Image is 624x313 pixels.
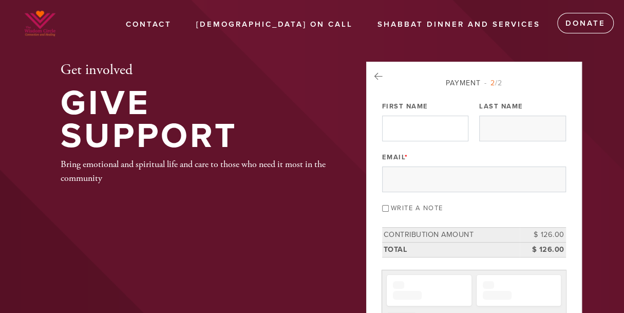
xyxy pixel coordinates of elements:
[490,79,495,87] span: 2
[61,157,333,185] div: Bring emotional and spiritual life and care to those who need it most in the community
[61,62,333,79] h2: Get involved
[61,87,333,153] h1: Give Support
[391,204,443,212] label: Write a note
[405,153,408,161] span: This field is required.
[520,228,566,243] td: $ 126.00
[188,15,361,34] a: [DEMOGRAPHIC_DATA] On Call
[118,15,179,34] a: Contact
[557,13,614,33] a: Donate
[484,79,502,87] span: /2
[382,102,428,111] label: First Name
[382,242,520,257] td: Total
[15,5,65,42] img: WhatsApp%20Image%202025-03-14%20at%2002.png
[479,102,523,111] label: Last Name
[382,153,408,162] label: Email
[520,242,566,257] td: $ 126.00
[382,78,566,88] div: Payment
[382,228,520,243] td: Contribution Amount
[370,15,548,34] a: Shabbat Dinner and Services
